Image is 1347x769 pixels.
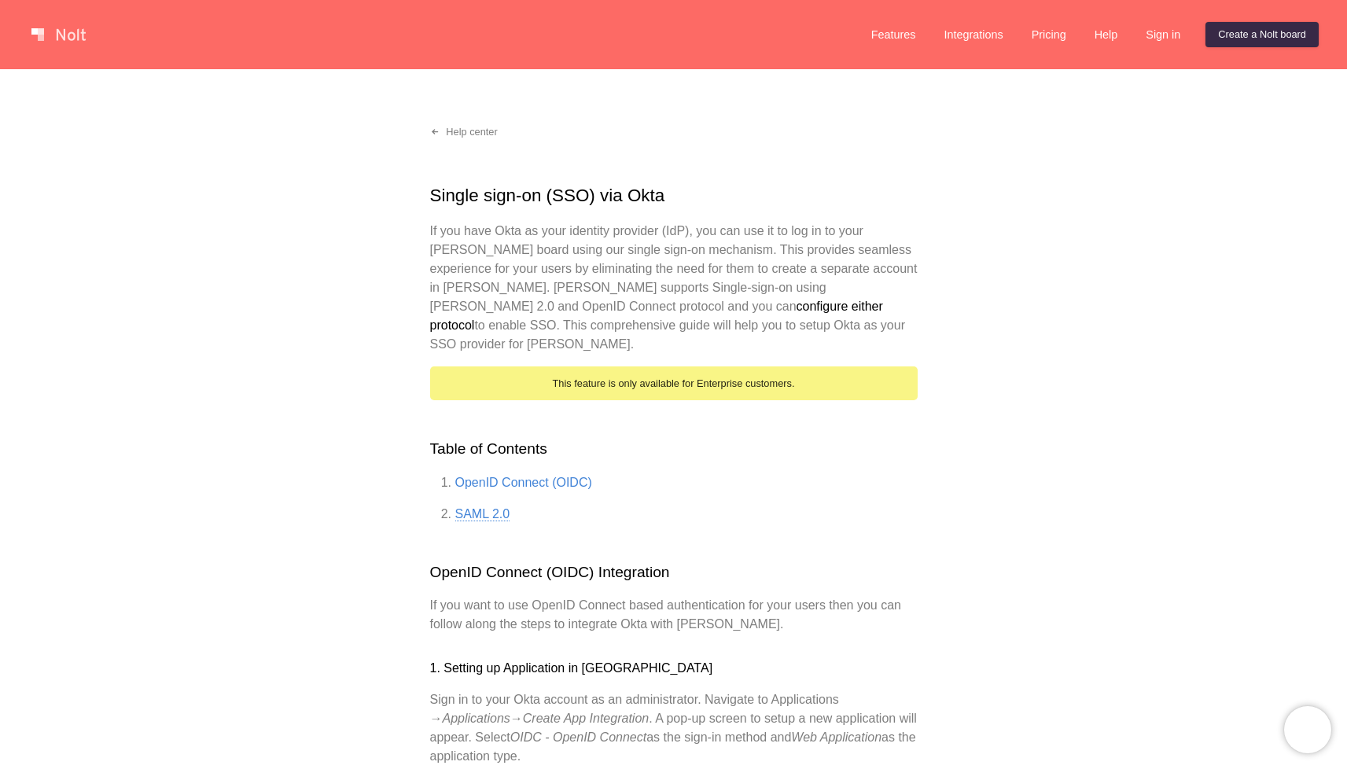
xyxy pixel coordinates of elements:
[430,300,883,332] strong: configure either protocol
[1082,22,1131,47] a: Help
[430,596,918,634] p: If you want to use OpenID Connect based authentication for your users then you can follow along t...
[455,476,592,489] a: OpenID Connect (OIDC)
[430,182,918,209] h1: Single sign-on (SSO) via Okta
[791,730,881,744] em: Web Application
[430,366,918,400] div: This feature is only available for Enterprise customers.
[430,561,918,584] h2: OpenID Connect (OIDC) Integration
[430,659,918,678] h3: 1. Setting up Application in [GEOGRAPHIC_DATA]
[1133,22,1193,47] a: Sign in
[859,22,929,47] a: Features
[931,22,1015,47] a: Integrations
[1284,706,1331,753] iframe: Chatra live chat
[430,690,918,766] p: Sign in to your Okta account as an administrator. Navigate to Applications → → . A pop-up screen ...
[430,222,918,354] p: If you have Okta as your identity provider (IdP), you can use it to log in to your [PERSON_NAME] ...
[443,712,510,725] em: Applications
[523,712,649,725] em: Create App Integration
[430,438,918,461] h2: Table of Contents
[418,120,510,145] a: Help center
[455,507,510,521] a: SAML 2.0
[510,730,646,744] em: OIDC - OpenID Connect
[1205,22,1319,47] a: Create a Nolt board
[1019,22,1079,47] a: Pricing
